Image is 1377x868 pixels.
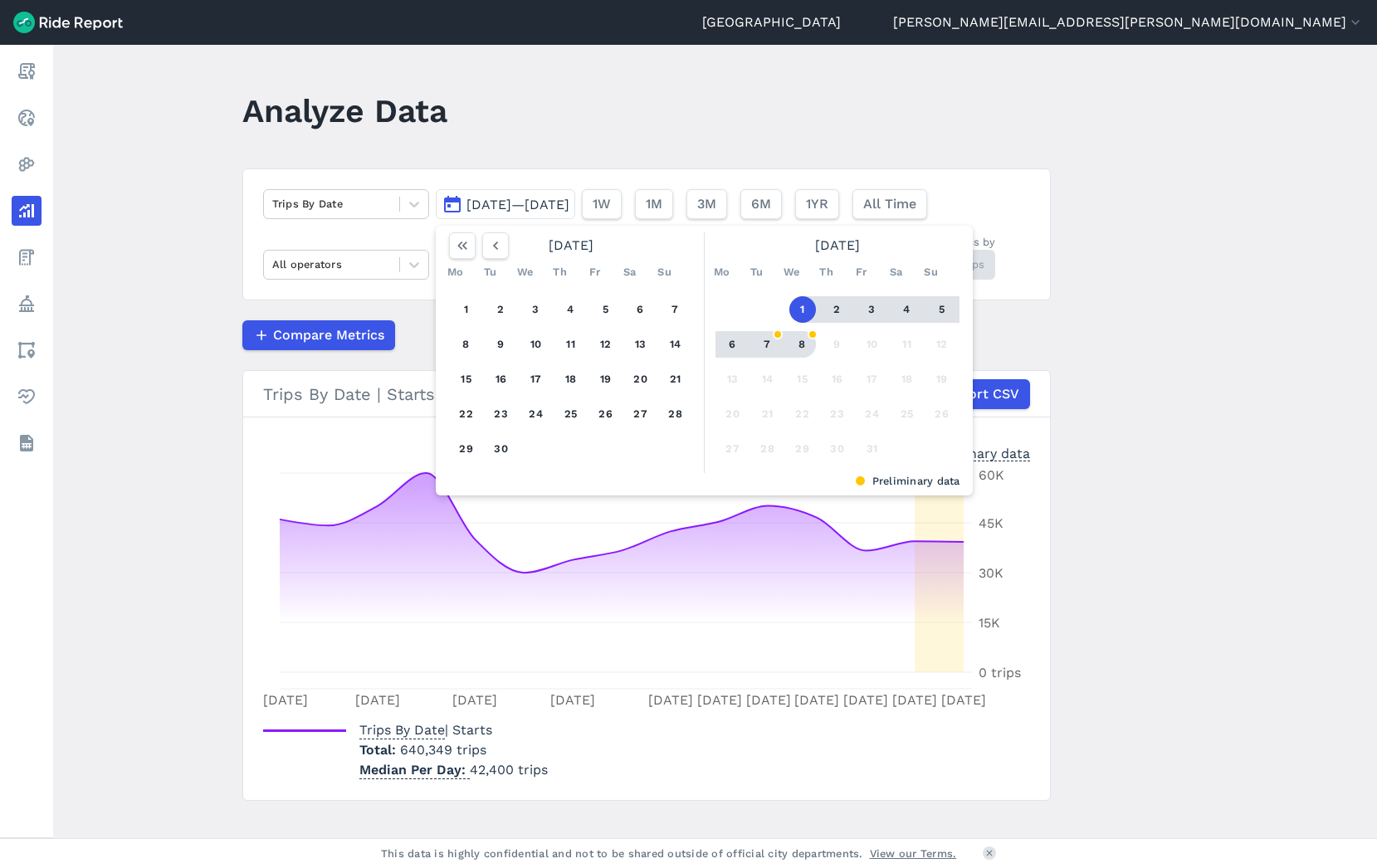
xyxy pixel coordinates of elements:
[662,296,689,323] button: 7
[941,692,986,708] tspan: [DATE]
[488,366,515,393] button: 16
[744,259,770,285] div: Tu
[918,259,945,285] div: Su
[893,12,1364,32] button: [PERSON_NAME][EMAIL_ADDRESS][PERSON_NAME][DOMAIN_NAME]
[453,331,480,358] button: 8
[702,12,841,32] a: [GEOGRAPHIC_DATA]
[779,259,805,285] div: We
[593,401,619,427] button: 26
[720,401,746,427] button: 20
[945,384,1019,404] span: Export CSV
[883,259,910,285] div: Sa
[824,366,851,393] button: 16
[662,331,689,358] button: 14
[12,289,42,319] a: Policy
[859,366,886,393] button: 17
[442,259,469,285] div: Mo
[824,296,851,323] button: 2
[262,692,307,708] tspan: [DATE]
[359,760,548,780] p: 42,400 trips
[754,366,781,393] button: 14
[697,194,716,214] span: 3M
[582,259,608,285] div: Fr
[488,331,515,358] button: 9
[652,259,678,285] div: Su
[686,189,727,219] button: 3M
[979,665,1021,680] tspan: 0 trips
[979,467,1004,483] tspan: 60K
[859,296,886,323] button: 3
[263,379,1030,409] div: Trips By Date | Starts
[646,194,662,214] span: 1M
[979,565,1003,581] tspan: 30K
[477,259,504,285] div: Tu
[720,331,746,358] button: 6
[806,194,828,214] span: 1YR
[894,296,920,323] button: 4
[558,366,584,393] button: 18
[593,296,619,323] button: 5
[488,296,515,323] button: 2
[859,331,886,358] button: 10
[824,436,851,462] button: 30
[547,259,574,285] div: Th
[843,692,888,708] tspan: [DATE]
[848,259,875,285] div: Fr
[720,366,746,393] button: 13
[12,428,42,458] a: Datasets
[859,401,886,427] button: 24
[453,401,480,427] button: 22
[789,401,816,427] button: 22
[627,296,654,323] button: 6
[859,436,886,462] button: 31
[929,331,955,358] button: 12
[359,757,470,779] span: Median Per Day
[894,366,920,393] button: 18
[523,401,549,427] button: 24
[745,692,790,708] tspan: [DATE]
[662,366,689,393] button: 21
[12,149,42,179] a: Heatmaps
[582,189,622,219] button: 1W
[523,331,549,358] button: 10
[852,189,927,219] button: All Time
[448,473,960,489] div: Preliminary data
[627,331,654,358] button: 13
[979,515,1003,531] tspan: 45K
[754,436,781,462] button: 28
[12,103,42,133] a: Realtime
[924,444,1030,461] div: Preliminary data
[754,401,781,427] button: 21
[720,436,746,462] button: 27
[558,296,584,323] button: 4
[789,296,816,323] button: 1
[453,366,480,393] button: 15
[466,197,569,212] span: [DATE]—[DATE]
[354,692,399,708] tspan: [DATE]
[242,320,395,350] button: Compare Metrics
[892,692,937,708] tspan: [DATE]
[550,692,595,708] tspan: [DATE]
[789,436,816,462] button: 29
[824,401,851,427] button: 23
[359,742,400,758] span: Total
[929,366,955,393] button: 19
[593,194,611,214] span: 1W
[593,331,619,358] button: 12
[273,325,384,345] span: Compare Metrics
[512,259,539,285] div: We
[824,331,851,358] button: 9
[662,401,689,427] button: 28
[558,401,584,427] button: 25
[647,692,692,708] tspan: [DATE]
[627,401,654,427] button: 27
[442,232,700,259] div: [DATE]
[813,259,840,285] div: Th
[12,242,42,272] a: Fees
[488,436,515,462] button: 30
[789,331,816,358] button: 8
[870,846,957,861] a: View our Terms.
[452,692,497,708] tspan: [DATE]
[754,331,781,358] button: 7
[709,232,966,259] div: [DATE]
